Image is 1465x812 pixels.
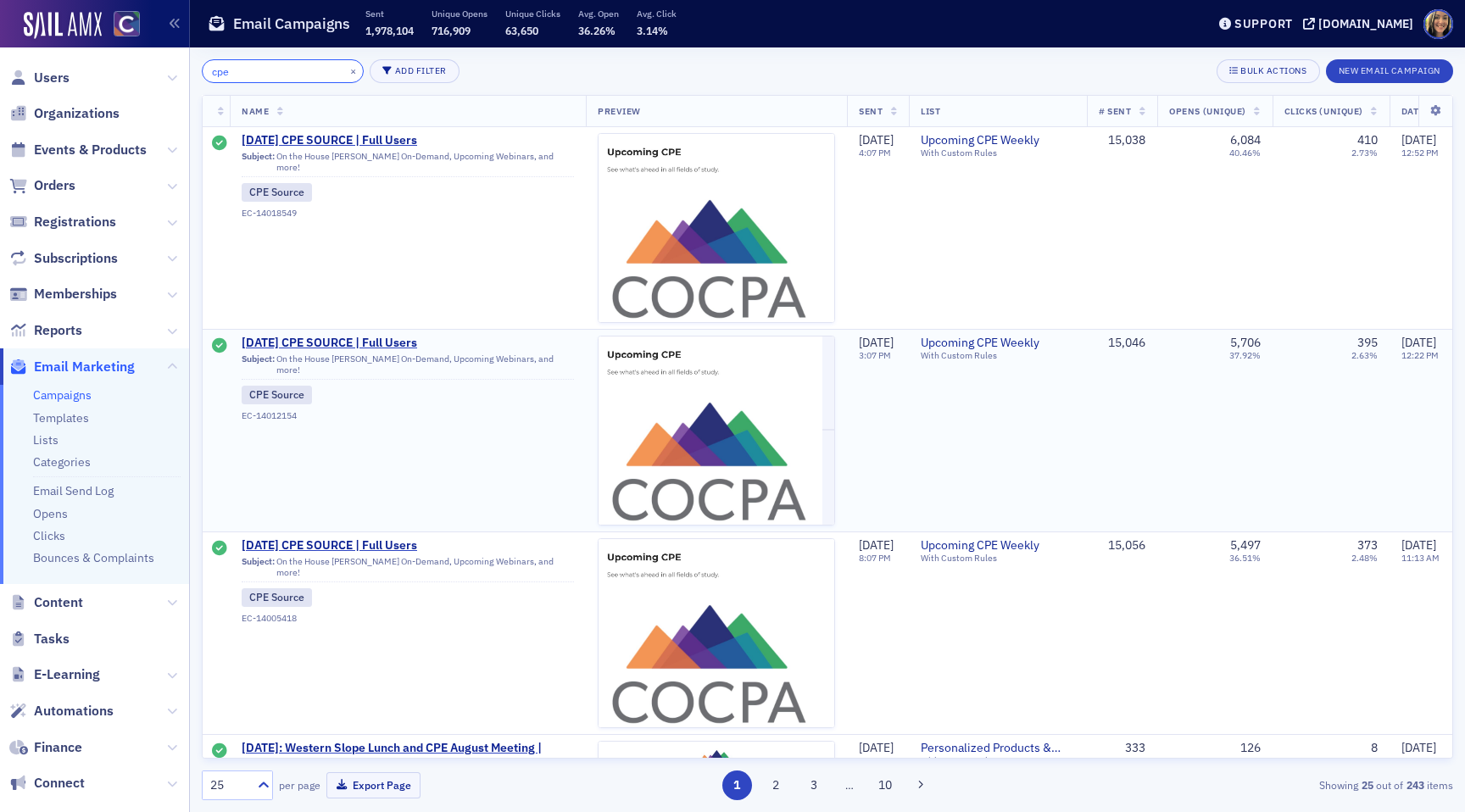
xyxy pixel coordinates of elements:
[921,336,1075,351] a: Upcoming CPE Weekly
[1048,777,1453,793] div: Showing out of items
[1229,350,1261,361] div: 37.92%
[34,630,70,648] span: Tasks
[859,552,891,564] time: 8:07 PM
[432,8,487,19] p: Unique Opens
[1230,133,1261,148] div: 6,084
[921,105,940,117] span: List
[242,741,574,770] a: [DATE]: Western Slope Lunch and CPE August Meeting | Email 1
[1358,777,1376,793] strong: 25
[9,702,114,720] a: Automations
[578,24,616,37] span: 36.26%
[1240,66,1306,75] div: Bulk Actions
[1351,553,1378,564] div: 2.48%
[33,483,114,498] a: Email Send Log
[505,8,560,19] p: Unique Clicks
[9,104,120,123] a: Organizations
[34,104,120,123] span: Organizations
[242,538,574,553] a: [DATE] CPE SOURCE | Full Users
[233,14,350,34] h1: Email Campaigns
[24,12,102,39] img: SailAMX
[505,24,538,37] span: 63,650
[212,338,227,355] div: Sent
[1356,755,1378,766] div: 2.4%
[1371,741,1378,756] div: 8
[1099,741,1145,756] div: 333
[1099,336,1145,351] div: 15,046
[578,8,619,19] p: Avg. Open
[242,151,574,177] div: On the House [PERSON_NAME] On-Demand, Upcoming Webinars, and more!
[9,176,75,195] a: Orders
[9,358,135,376] a: Email Marketing
[1217,59,1319,83] button: Bulk Actions
[212,136,227,153] div: Sent
[34,665,100,684] span: E-Learning
[760,770,790,800] button: 2
[242,613,574,624] div: EC-14005418
[1401,740,1436,755] span: [DATE]
[1351,350,1378,361] div: 2.63%
[921,755,1075,766] div: With Custom Rules
[242,410,574,421] div: EC-14012154
[921,538,1075,553] a: Upcoming CPE Weekly
[1230,538,1261,553] div: 5,497
[1401,754,1434,766] time: 9:41 AM
[279,777,320,793] label: per page
[212,541,227,558] div: Sent
[9,249,118,268] a: Subscriptions
[921,147,1075,159] div: With Custom Rules
[34,176,75,195] span: Orders
[1099,538,1145,553] div: 15,056
[242,336,574,351] span: [DATE] CPE SOURCE | Full Users
[242,105,269,117] span: Name
[1401,537,1436,553] span: [DATE]
[33,454,91,470] a: Categories
[242,556,574,582] div: On the House [PERSON_NAME] On-Demand, Upcoming Webinars, and more!
[33,410,89,425] a: Templates
[34,358,135,376] span: Email Marketing
[859,537,894,553] span: [DATE]
[9,141,147,159] a: Events & Products
[9,665,100,684] a: E-Learning
[1099,105,1131,117] span: # Sent
[34,69,70,87] span: Users
[1357,538,1378,553] div: 373
[859,335,894,350] span: [DATE]
[921,133,1075,148] a: Upcoming CPE Weekly
[34,593,83,612] span: Content
[370,59,460,83] button: Add Filter
[1234,16,1293,31] div: Support
[1401,147,1439,159] time: 12:52 PM
[33,550,154,565] a: Bounces & Complaints
[34,285,117,303] span: Memberships
[34,321,82,340] span: Reports
[1303,18,1419,30] button: [DOMAIN_NAME]
[859,754,897,766] time: 10:03 AM
[242,588,312,607] div: CPE Source
[1240,741,1261,756] div: 126
[9,593,83,612] a: Content
[33,528,65,543] a: Clicks
[637,24,668,37] span: 3.14%
[1351,147,1378,159] div: 2.73%
[365,8,414,19] p: Sent
[34,702,114,720] span: Automations
[34,738,82,757] span: Finance
[9,69,70,87] a: Users
[346,63,361,78] button: ×
[838,777,861,793] span: …
[9,285,117,303] a: Memberships
[859,132,894,147] span: [DATE]
[202,59,364,83] input: Search…
[1357,336,1378,351] div: 395
[210,776,248,794] div: 25
[598,105,641,117] span: Preview
[102,11,140,40] a: View Homepage
[34,213,116,231] span: Registrations
[921,350,1075,361] div: With Custom Rules
[34,774,85,793] span: Connect
[859,740,894,755] span: [DATE]
[432,24,471,37] span: 716,909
